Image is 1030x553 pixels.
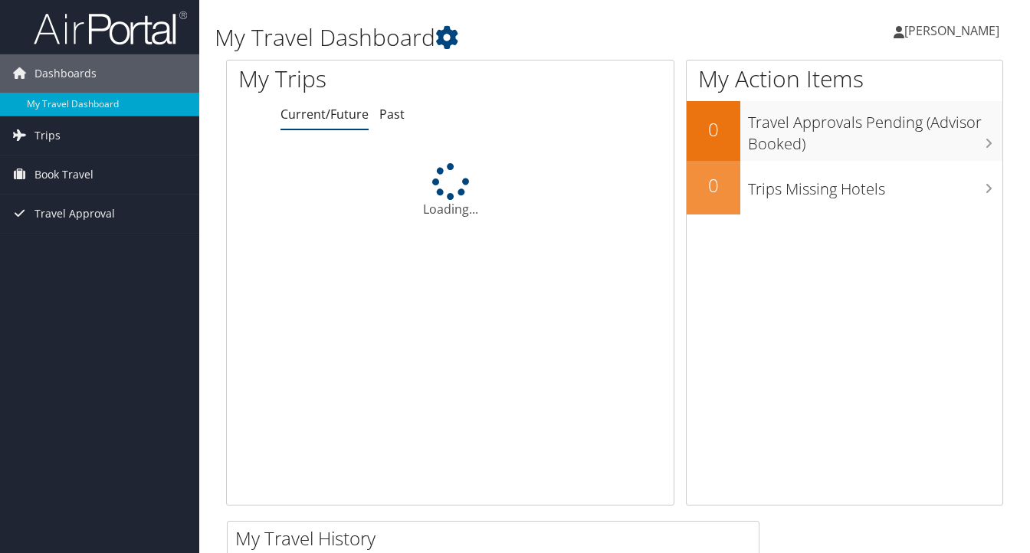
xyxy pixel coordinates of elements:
a: 0Trips Missing Hotels [687,161,1002,214]
h3: Trips Missing Hotels [748,171,1002,200]
div: Loading... [227,163,674,218]
a: Current/Future [280,106,369,123]
span: [PERSON_NAME] [904,22,999,39]
h2: 0 [687,172,740,198]
h1: My Travel Dashboard [215,21,748,54]
a: Past [379,106,405,123]
h2: My Travel History [235,525,759,551]
span: Trips [34,116,61,155]
a: 0Travel Approvals Pending (Advisor Booked) [687,101,1002,160]
span: Book Travel [34,155,93,194]
h3: Travel Approvals Pending (Advisor Booked) [748,104,1002,155]
a: [PERSON_NAME] [894,8,1015,54]
span: Dashboards [34,54,97,93]
h2: 0 [687,116,740,142]
img: airportal-logo.png [34,10,187,46]
h1: My Action Items [687,63,1002,95]
span: Travel Approval [34,195,115,233]
h1: My Trips [238,63,476,95]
